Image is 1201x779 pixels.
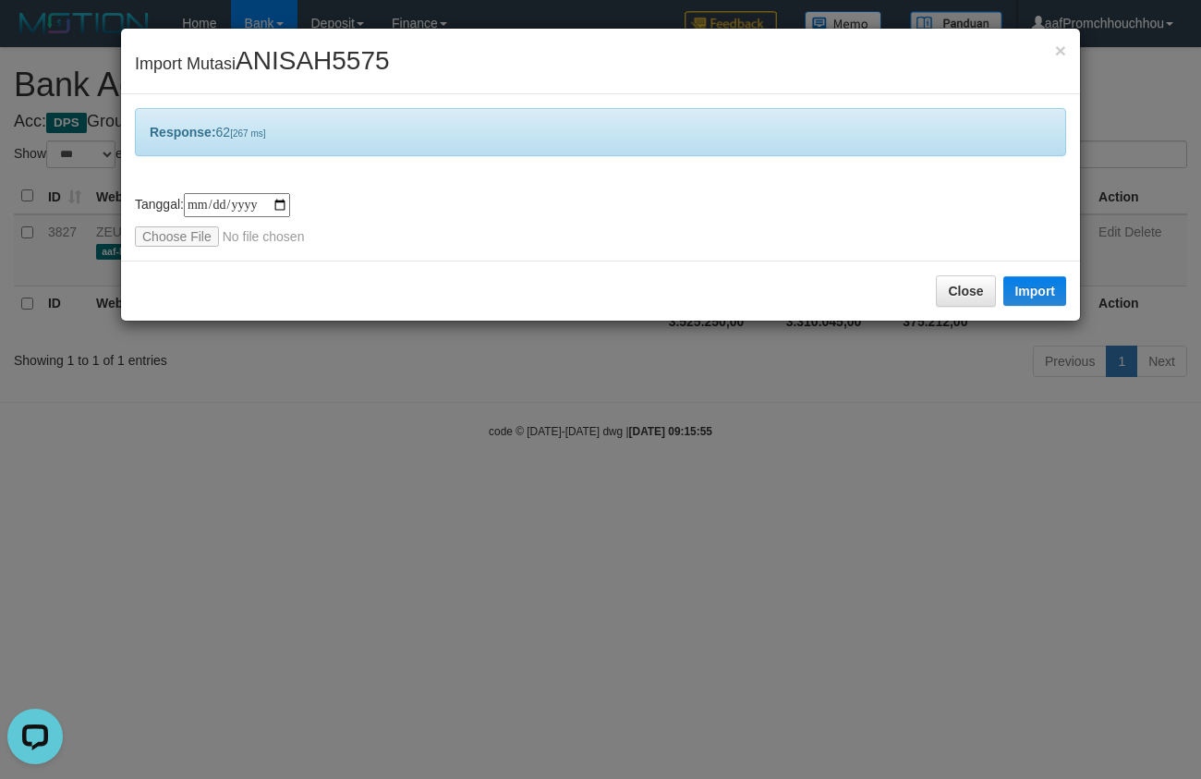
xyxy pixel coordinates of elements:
[230,128,265,139] span: [267 ms]
[936,275,995,307] button: Close
[236,46,390,75] span: ANISAH5575
[1055,41,1066,60] button: Close
[1055,40,1066,61] span: ×
[135,193,1066,247] div: Tanggal:
[135,55,390,73] span: Import Mutasi
[1003,276,1066,306] button: Import
[150,125,216,140] b: Response:
[135,108,1066,156] div: 62
[7,7,63,63] button: Open LiveChat chat widget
